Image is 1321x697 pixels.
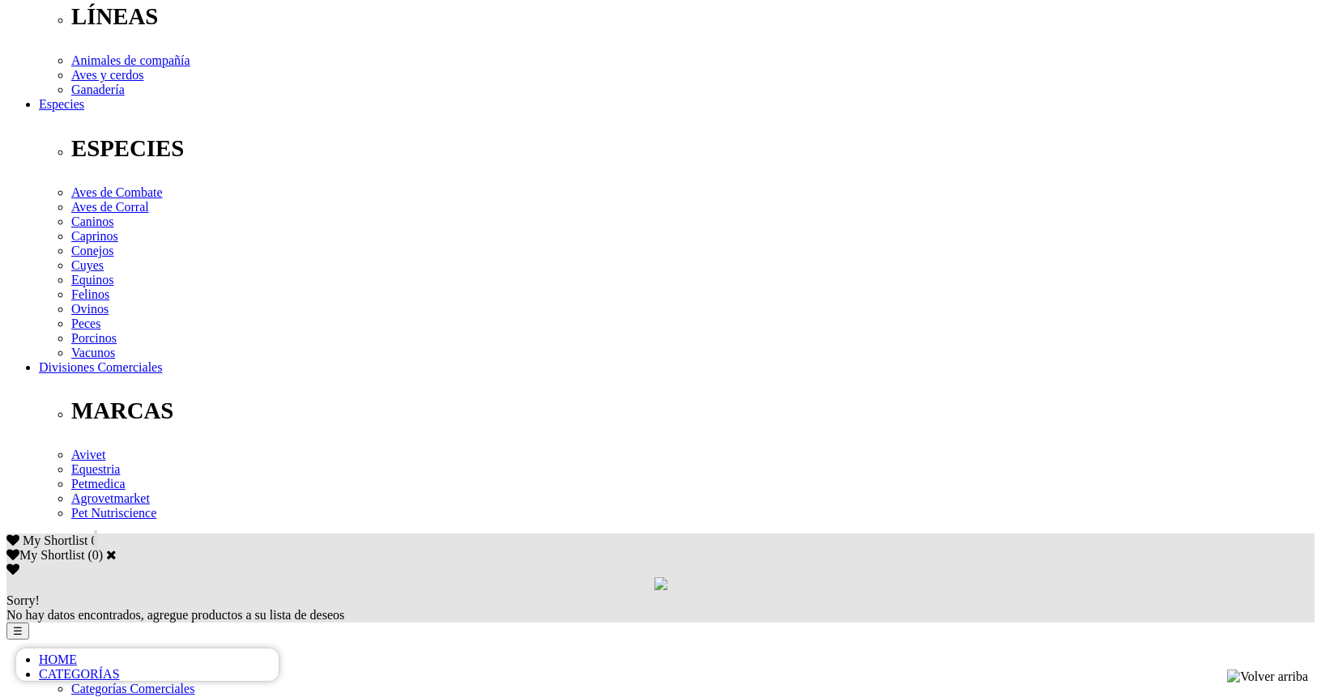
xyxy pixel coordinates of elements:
[6,593,40,607] span: Sorry!
[6,623,29,640] button: ☰
[91,533,97,547] span: 0
[71,215,113,228] a: Caninos
[71,448,105,461] a: Avivet
[71,346,115,359] a: Vacunos
[71,3,1315,30] p: LÍNEAS
[71,506,156,520] a: Pet Nutriscience
[6,593,1315,623] div: No hay datos encontrados, agregue productos a su lista de deseos
[71,462,120,476] a: Equestria
[71,273,113,287] a: Equinos
[39,360,162,374] a: Divisiones Comerciales
[71,135,1315,162] p: ESPECIES
[71,53,190,67] a: Animales de compañía
[71,317,100,330] a: Peces
[6,548,84,562] label: My Shortlist
[23,533,87,547] span: My Shortlist
[71,397,1315,424] p: MARCAS
[71,200,149,214] a: Aves de Corral
[71,302,109,316] a: Ovinos
[71,244,113,257] a: Conejos
[71,83,125,96] a: Ganadería
[71,258,104,272] a: Cuyes
[71,682,194,695] a: Categorías Comerciales
[1227,669,1308,684] img: Volver arriba
[16,648,279,681] iframe: Brevo live chat
[71,287,109,301] a: Felinos
[654,577,667,590] img: loading.gif
[92,548,99,562] label: 0
[71,185,163,199] a: Aves de Combate
[87,548,103,562] span: ( )
[71,229,118,243] a: Caprinos
[106,548,117,561] a: Cerrar
[71,331,117,345] a: Porcinos
[39,97,84,111] a: Especies
[71,68,143,82] a: Aves y cerdos
[71,477,126,491] a: Petmedica
[71,491,150,505] a: Agrovetmarket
